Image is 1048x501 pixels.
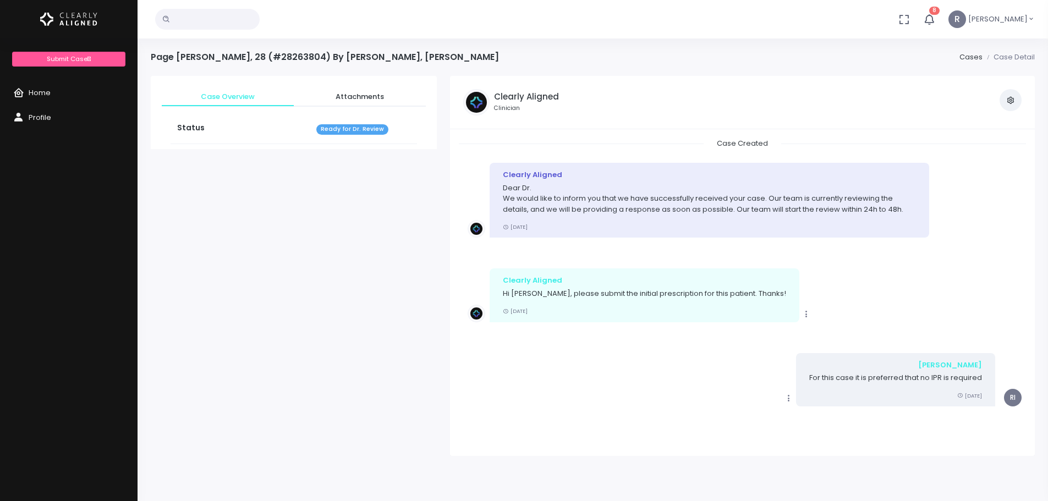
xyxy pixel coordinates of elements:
[171,115,310,144] th: Status
[959,52,983,62] a: Cases
[171,144,310,173] th: Patient #
[809,360,982,371] div: [PERSON_NAME]
[151,52,499,62] h4: Page [PERSON_NAME], 28 (#28263804) By [PERSON_NAME], [PERSON_NAME]
[957,392,982,399] small: [DATE]
[494,92,559,102] h5: Clearly Aligned
[503,183,916,215] p: Dear Dr. We would like to inform you that we have successfully received your case. Our team is cu...
[929,7,940,15] span: 8
[968,14,1028,25] span: [PERSON_NAME]
[503,169,916,180] div: Clearly Aligned
[503,307,528,315] small: [DATE]
[310,144,417,173] td: 28263804
[151,76,437,149] div: scrollable content
[40,8,97,31] img: Logo Horizontal
[503,223,528,230] small: [DATE]
[29,112,51,123] span: Profile
[303,91,417,102] span: Attachments
[704,135,781,152] span: Case Created
[503,288,786,299] p: Hi [PERSON_NAME], please submit the initial prescription for this patient. Thanks!
[29,87,51,98] span: Home
[459,138,1026,444] div: scrollable content
[494,104,559,113] small: Clinician
[316,124,388,135] span: Ready for Dr. Review
[1004,389,1022,406] span: RI
[47,54,87,63] span: Submit Case
[948,10,966,28] span: R
[503,275,786,286] div: Clearly Aligned
[809,372,982,383] p: For this case it is preferred that no IPR is required
[12,52,125,67] a: Submit Case
[171,91,285,102] span: Case Overview
[983,52,1035,63] li: Case Detail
